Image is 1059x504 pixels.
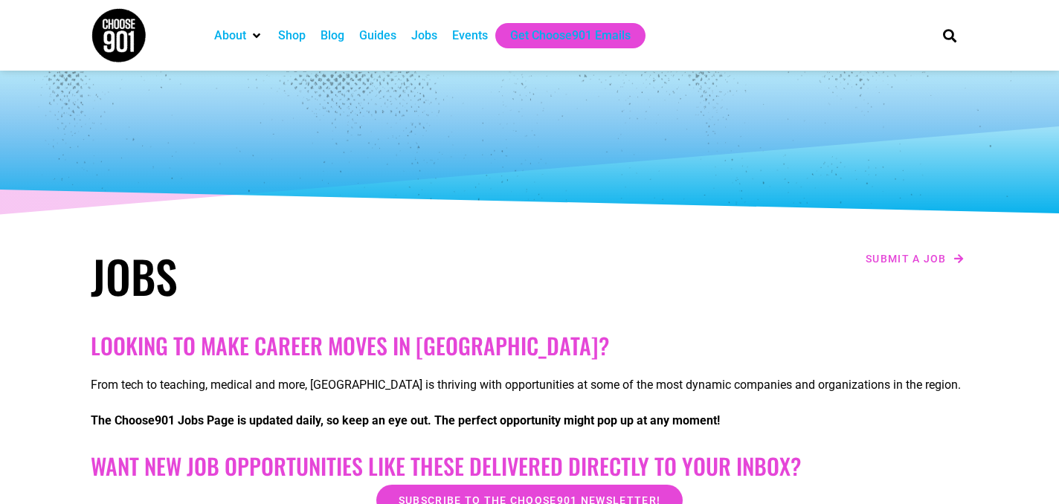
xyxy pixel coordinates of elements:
[91,249,522,303] h1: Jobs
[359,27,396,45] a: Guides
[207,23,918,48] nav: Main nav
[91,332,968,359] h2: Looking to make career moves in [GEOGRAPHIC_DATA]?
[91,413,720,427] strong: The Choose901 Jobs Page is updated daily, so keep an eye out. The perfect opportunity might pop u...
[91,376,968,394] p: From tech to teaching, medical and more, [GEOGRAPHIC_DATA] is thriving with opportunities at some...
[91,453,968,479] h2: Want New Job Opportunities like these Delivered Directly to your Inbox?
[207,23,271,48] div: About
[510,27,631,45] a: Get Choose901 Emails
[938,23,962,48] div: Search
[866,253,947,264] span: Submit a job
[321,27,344,45] a: Blog
[452,27,488,45] a: Events
[861,249,968,268] a: Submit a job
[214,27,246,45] a: About
[278,27,306,45] a: Shop
[411,27,437,45] a: Jobs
